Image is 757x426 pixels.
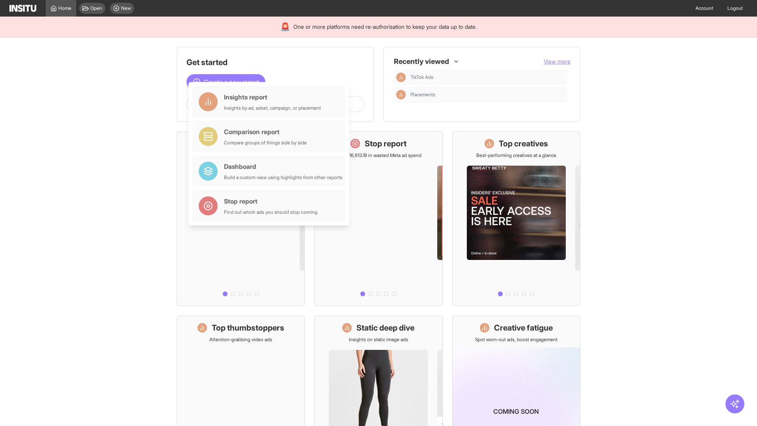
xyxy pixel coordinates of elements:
[209,336,272,343] p: Attention-grabbing video ads
[410,74,433,80] span: TikTok Ads
[499,138,548,149] h1: Top creatives
[410,92,564,98] span: Placements
[280,21,290,32] div: 🚨
[335,152,421,159] p: Save £16,613.18 in wasted Meta ad spend
[186,74,265,90] button: Create a new report
[356,322,414,333] h1: Static deep dive
[9,5,36,12] img: Logo
[224,92,321,102] div: Insights report
[224,162,342,171] div: Dashboard
[293,23,477,31] span: One or more platforms need re-authorisation to keep your data up to date.
[410,92,435,98] span: Placements
[224,127,307,136] div: Comparison report
[314,131,442,306] a: Stop reportSave £16,613.18 in wasted Meta ad spend
[476,152,556,159] p: Best-performing creatives at a glance
[396,90,406,99] div: Insights
[544,58,571,65] button: View more
[90,5,102,11] span: Open
[212,322,284,333] h1: Top thumbstoppers
[186,57,364,68] h1: Get started
[177,131,305,306] a: What's live nowSee all active ads instantly
[58,5,71,11] span: Home
[396,73,406,82] div: Insights
[349,336,408,343] p: Insights on static image ads
[224,209,317,215] div: Find out which ads you should stop running
[410,74,564,80] span: TikTok Ads
[224,174,342,181] div: Build a custom view using highlights from other reports
[121,5,131,11] span: New
[224,105,321,111] div: Insights by ad, adset, campaign, or placement
[224,140,307,146] div: Compare groups of things side by side
[452,131,580,306] a: Top creativesBest-performing creatives at a glance
[224,196,317,206] div: Stop report
[365,138,406,149] h1: Stop report
[204,77,259,87] span: Create a new report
